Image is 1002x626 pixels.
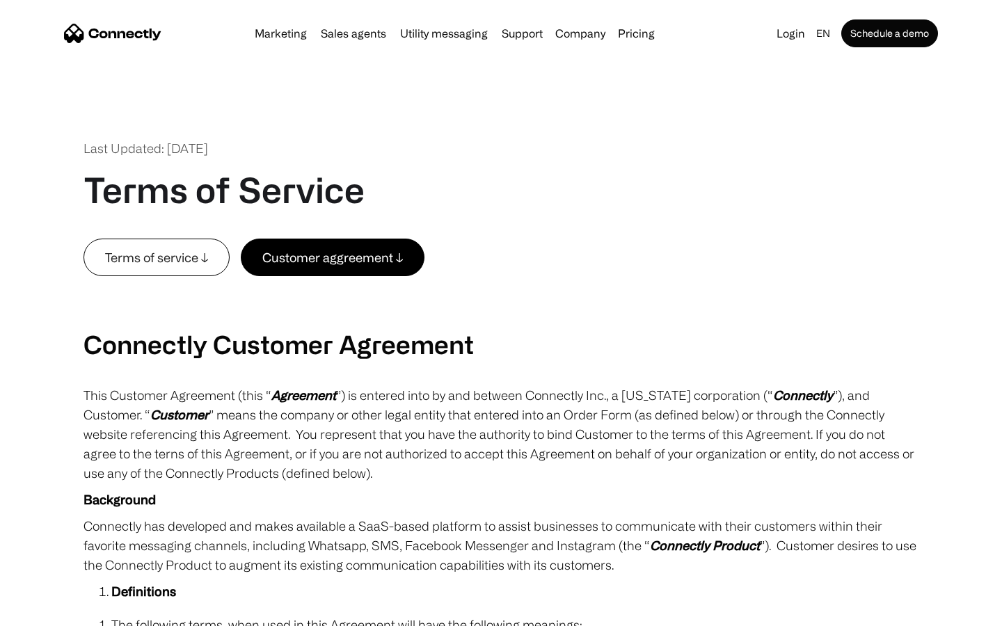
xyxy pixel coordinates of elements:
[315,28,392,39] a: Sales agents
[83,492,156,506] strong: Background
[83,139,208,158] div: Last Updated: [DATE]
[83,385,918,483] p: This Customer Agreement (this “ ”) is entered into by and between Connectly Inc., a [US_STATE] co...
[249,28,312,39] a: Marketing
[28,602,83,621] ul: Language list
[83,329,918,359] h2: Connectly Customer Agreement
[83,276,918,296] p: ‍
[150,408,209,422] em: Customer
[83,516,918,575] p: Connectly has developed and makes available a SaaS-based platform to assist businesses to communi...
[816,24,830,43] div: en
[83,303,918,322] p: ‍
[650,538,760,552] em: Connectly Product
[612,28,660,39] a: Pricing
[773,388,833,402] em: Connectly
[841,19,938,47] a: Schedule a demo
[496,28,548,39] a: Support
[771,24,811,43] a: Login
[105,248,208,267] div: Terms of service ↓
[111,584,176,598] strong: Definitions
[555,24,605,43] div: Company
[14,600,83,621] aside: Language selected: English
[271,388,336,402] em: Agreement
[83,169,365,211] h1: Terms of Service
[262,248,403,267] div: Customer aggreement ↓
[395,28,493,39] a: Utility messaging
